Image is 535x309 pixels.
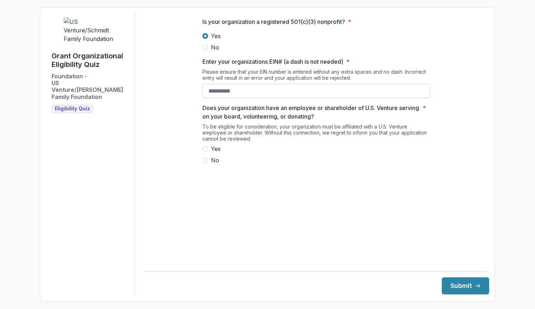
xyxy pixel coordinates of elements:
div: To be eligible for consideration, your organization must be affiliated with a U.S. Venture employ... [202,124,430,145]
p: Does your organization have an employee or shareholder of U.S. Venture serving on your board, vol... [202,104,420,121]
span: Yes [211,145,221,153]
button: Submit [442,277,489,294]
h1: Grant Organizational Eligibility Quiz [52,52,129,69]
span: Eligibility Quiz [55,106,90,112]
span: No [211,43,219,52]
p: Is your organization a registered 501(c)(3) nonprofit? [202,17,345,26]
div: Please ensure that your EIN number is entered without any extra spaces and no dash. Incorrect ent... [202,69,430,84]
img: US Venture/Schmidt Family Foundation [64,17,117,43]
p: Enter your organizations EIN# (a dash is not needed) [202,57,343,66]
h2: Foundation - US Venture/[PERSON_NAME] Family Foundation [52,73,129,100]
span: Yes [211,32,221,40]
span: No [211,156,219,164]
